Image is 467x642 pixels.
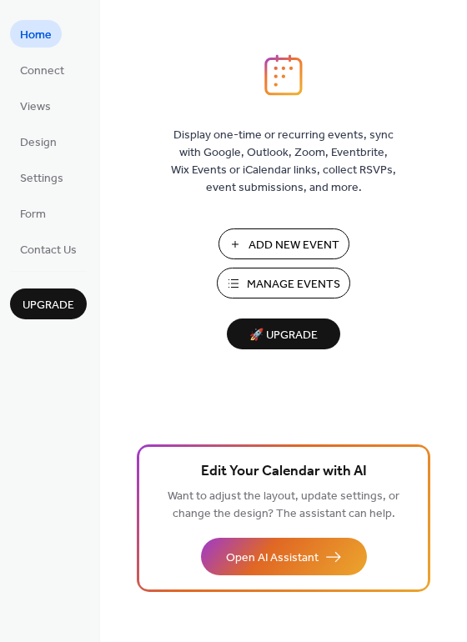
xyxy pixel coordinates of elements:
[23,297,74,314] span: Upgrade
[171,127,396,197] span: Display one-time or recurring events, sync with Google, Outlook, Zoom, Eventbrite, Wix Events or ...
[249,237,339,254] span: Add New Event
[237,324,330,347] span: 🚀 Upgrade
[20,170,63,188] span: Settings
[10,288,87,319] button: Upgrade
[20,98,51,116] span: Views
[20,27,52,44] span: Home
[247,276,340,293] span: Manage Events
[168,485,399,525] span: Want to adjust the layout, update settings, or change the design? The assistant can help.
[10,235,87,263] a: Contact Us
[264,54,303,96] img: logo_icon.svg
[10,92,61,119] a: Views
[20,63,64,80] span: Connect
[20,206,46,223] span: Form
[201,460,367,484] span: Edit Your Calendar with AI
[10,199,56,227] a: Form
[217,268,350,298] button: Manage Events
[10,56,74,83] a: Connect
[227,318,340,349] button: 🚀 Upgrade
[20,242,77,259] span: Contact Us
[218,228,349,259] button: Add New Event
[10,128,67,155] a: Design
[10,20,62,48] a: Home
[20,134,57,152] span: Design
[226,549,319,567] span: Open AI Assistant
[10,163,73,191] a: Settings
[201,538,367,575] button: Open AI Assistant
